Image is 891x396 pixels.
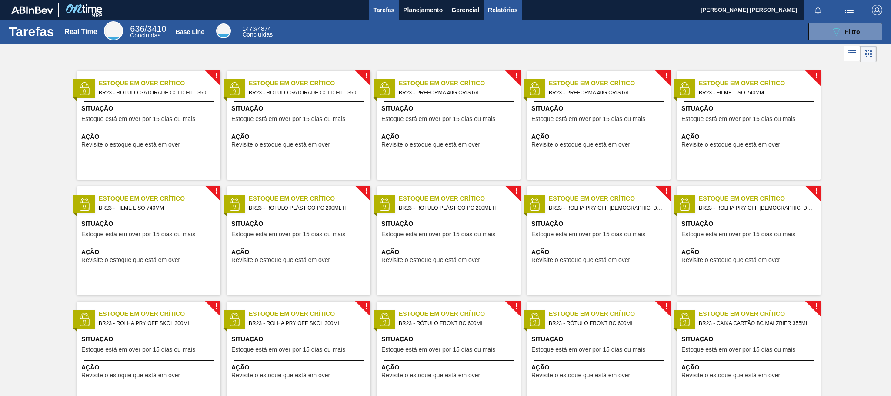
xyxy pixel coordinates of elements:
[531,335,668,344] span: Situação
[531,231,645,238] span: Estoque está em over por 15 dias ou mais
[381,219,518,228] span: Situação
[228,82,241,95] img: status
[515,188,517,195] span: !
[808,23,882,40] button: Filtro
[681,363,818,372] span: Ação
[78,313,91,326] img: status
[231,141,330,148] span: Revisite o estoque que está em over
[99,309,220,319] span: Estoque em Over Crítico
[381,231,495,238] span: Estoque está em over por 15 dias ou mais
[378,313,391,326] img: status
[403,5,443,15] span: Planejamento
[665,303,667,310] span: !
[81,231,195,238] span: Estoque está em over por 15 dias ou mais
[215,188,217,195] span: !
[81,346,195,353] span: Estoque está em over por 15 dias ou mais
[231,104,368,113] span: Situação
[81,132,218,141] span: Ação
[231,116,345,122] span: Estoque está em over por 15 dias ou mais
[130,24,144,34] span: 636
[249,203,364,213] span: BR23 - RÓTULO PLÁSTICO PC 200ML H
[699,88,814,97] span: BR23 - FILME LISO 740MM
[681,248,818,257] span: Ação
[242,25,271,32] span: / 4874
[381,116,495,122] span: Estoque está em over por 15 dias ou mais
[11,6,53,14] img: TNhmsLtSVTkK8tSr43FrP2fwEKptu5GPRR3wAAAABJRU5ErkJggg==
[681,116,795,122] span: Estoque está em over por 15 dias ou mais
[531,257,630,263] span: Revisite o estoque que está em over
[678,198,691,211] img: status
[531,132,668,141] span: Ação
[231,335,368,344] span: Situação
[681,141,780,148] span: Revisite o estoque que está em over
[531,116,645,122] span: Estoque está em over por 15 dias ou mais
[228,313,241,326] img: status
[681,346,795,353] span: Estoque está em over por 15 dias ou mais
[678,82,691,95] img: status
[845,28,860,35] span: Filtro
[365,73,367,79] span: !
[231,257,330,263] span: Revisite o estoque que está em over
[378,198,391,211] img: status
[130,24,166,34] span: / 3410
[815,73,818,79] span: !
[381,335,518,344] span: Situação
[373,5,394,15] span: Tarefas
[249,88,364,97] span: BR23 - ROTULO GATORADE COLD FILL 350ML H BLBRRY
[378,82,391,95] img: status
[381,132,518,141] span: Ação
[104,21,123,40] div: Real Time
[231,219,368,228] span: Situação
[515,303,517,310] span: !
[99,203,214,213] span: BR23 - FILME LISO 740MM
[81,257,180,263] span: Revisite o estoque que está em over
[242,25,256,32] span: 1473
[81,104,218,113] span: Situação
[78,198,91,211] img: status
[381,141,480,148] span: Revisite o estoque que está em over
[231,132,368,141] span: Ação
[81,116,195,122] span: Estoque está em over por 15 dias ou mais
[531,372,630,379] span: Revisite o estoque que está em over
[488,5,517,15] span: Relatórios
[681,335,818,344] span: Situação
[815,303,818,310] span: !
[528,82,541,95] img: status
[681,231,795,238] span: Estoque está em over por 15 dias ou mais
[699,309,821,319] span: Estoque em Over Crítico
[699,79,821,88] span: Estoque em Over Crítico
[130,25,166,38] div: Real Time
[249,79,370,88] span: Estoque em Over Crítico
[99,79,220,88] span: Estoque em Over Crítico
[381,248,518,257] span: Ação
[681,372,780,379] span: Revisite o estoque que está em over
[231,372,330,379] span: Revisite o estoque que está em over
[399,194,521,203] span: Estoque em Over Crítico
[665,188,667,195] span: !
[844,46,860,62] div: Visão em Lista
[381,372,480,379] span: Revisite o estoque que está em over
[531,219,668,228] span: Situação
[549,203,664,213] span: BR23 - ROLHA PRY OFF BRAHMA 300ML
[99,319,214,328] span: BR23 - ROLHA PRY OFF SKOL 300ML
[549,309,671,319] span: Estoque em Over Crítico
[365,188,367,195] span: !
[231,231,345,238] span: Estoque está em over por 15 dias ou mais
[249,194,370,203] span: Estoque em Over Crítico
[451,5,479,15] span: Gerencial
[844,5,854,15] img: userActions
[860,46,877,62] div: Visão em Cards
[216,23,231,38] div: Base Line
[531,346,645,353] span: Estoque está em over por 15 dias ou mais
[381,257,480,263] span: Revisite o estoque que está em over
[81,335,218,344] span: Situação
[399,319,514,328] span: BR23 - RÓTULO FRONT BC 600ML
[215,303,217,310] span: !
[399,79,521,88] span: Estoque em Over Crítico
[176,28,204,35] div: Base Line
[531,363,668,372] span: Ação
[249,319,364,328] span: BR23 - ROLHA PRY OFF SKOL 300ML
[242,26,273,37] div: Base Line
[228,198,241,211] img: status
[815,188,818,195] span: !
